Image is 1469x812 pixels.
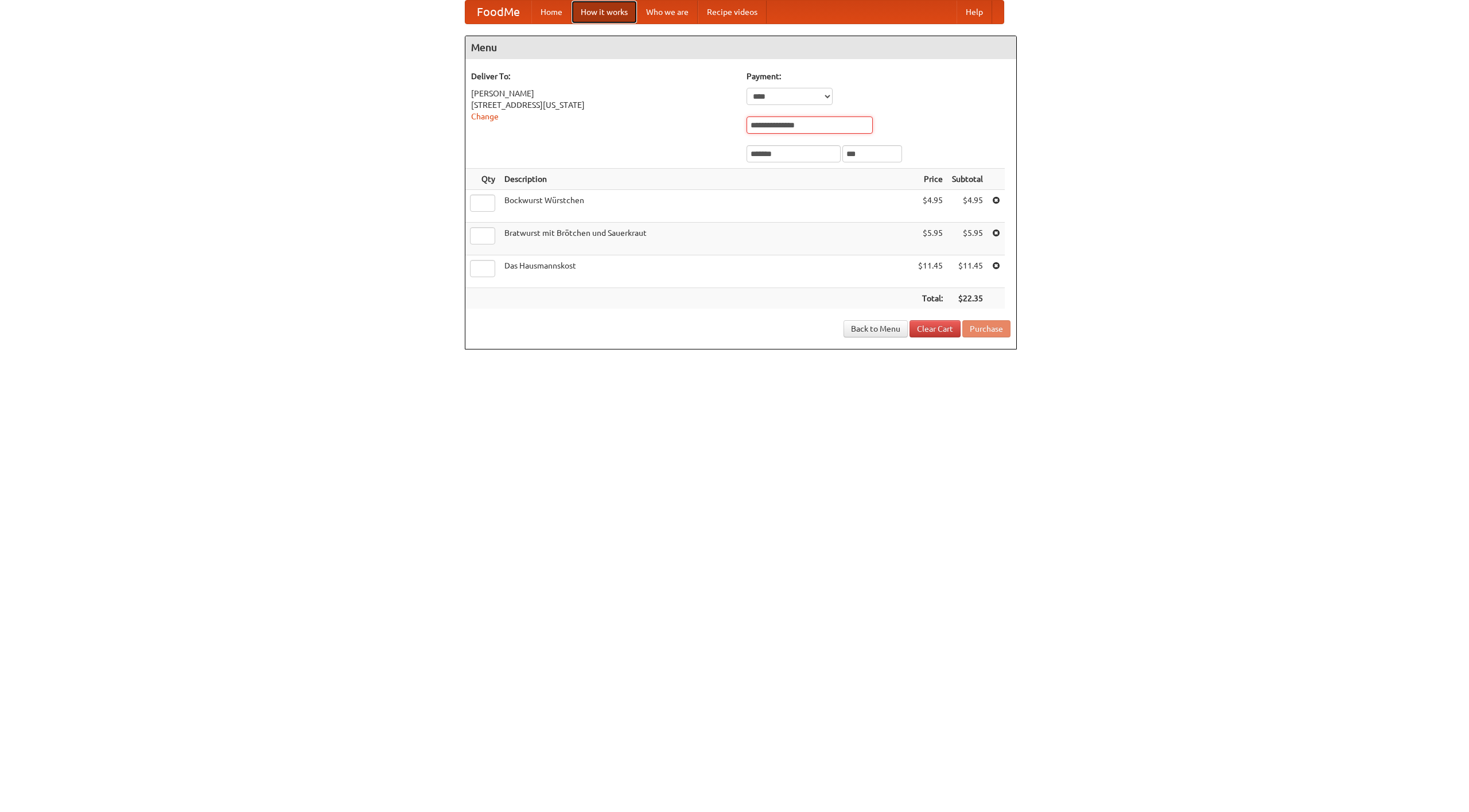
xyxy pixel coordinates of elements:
[500,169,914,190] th: Description
[947,255,988,288] td: $11.45
[465,169,500,190] th: Qty
[914,255,947,288] td: $11.45
[572,1,637,24] a: How it works
[844,320,908,337] a: Back to Menu
[914,190,947,223] td: $4.95
[531,1,572,24] a: Home
[500,223,914,255] td: Bratwurst mit Brötchen und Sauerkraut
[957,1,992,24] a: Help
[947,169,988,190] th: Subtotal
[637,1,698,24] a: Who we are
[471,99,735,111] div: [STREET_ADDRESS][US_STATE]
[914,223,947,255] td: $5.95
[465,36,1016,59] h4: Menu
[947,190,988,223] td: $4.95
[947,288,988,309] th: $22.35
[465,1,531,24] a: FoodMe
[471,88,735,99] div: [PERSON_NAME]
[500,255,914,288] td: Das Hausmannskost
[962,320,1011,337] button: Purchase
[914,169,947,190] th: Price
[947,223,988,255] td: $5.95
[914,288,947,309] th: Total:
[747,71,1011,82] h5: Payment:
[500,190,914,223] td: Bockwurst Würstchen
[471,112,499,121] a: Change
[471,71,735,82] h5: Deliver To:
[698,1,767,24] a: Recipe videos
[910,320,961,337] a: Clear Cart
